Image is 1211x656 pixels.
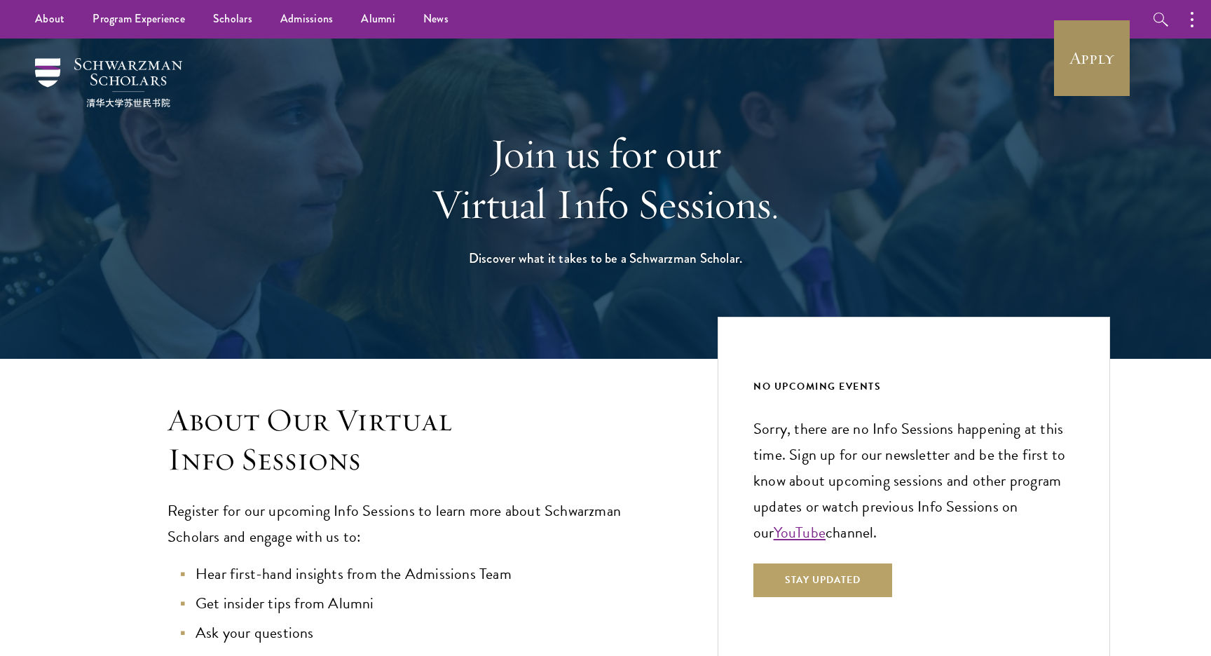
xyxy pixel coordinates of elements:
[1053,19,1131,97] a: Apply
[167,401,662,479] h3: About Our Virtual Info Sessions
[167,498,662,550] p: Register for our upcoming Info Sessions to learn more about Schwarzman Scholars and engage with u...
[364,128,847,229] h1: Join us for our Virtual Info Sessions.
[182,591,662,617] li: Get insider tips from Alumni
[182,561,662,587] li: Hear first-hand insights from the Admissions Team
[753,416,1074,546] p: Sorry, there are no Info Sessions happening at this time. Sign up for our newsletter and be the f...
[753,378,1074,395] div: NO UPCOMING EVENTS
[753,563,892,597] button: Stay Updated
[182,620,662,646] li: Ask your questions
[35,58,182,107] img: Schwarzman Scholars
[364,247,847,270] h1: Discover what it takes to be a Schwarzman Scholar.
[774,521,826,544] a: YouTube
